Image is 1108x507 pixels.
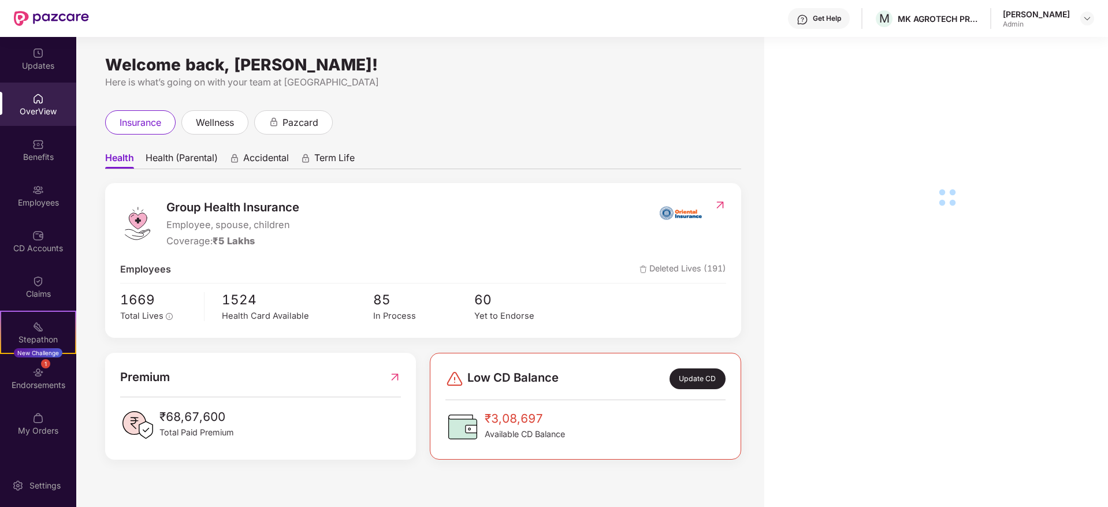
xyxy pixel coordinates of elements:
span: wellness [196,115,234,130]
span: Available CD Balance [485,428,565,441]
img: svg+xml;base64,PHN2ZyBpZD0iRW1wbG95ZWVzIiB4bWxucz0iaHR0cDovL3d3dy53My5vcmcvMjAwMC9zdmciIHdpZHRoPS... [32,184,44,196]
span: Premium [120,368,170,386]
div: Yet to Endorse [474,310,575,323]
div: [PERSON_NAME] [1003,9,1070,20]
img: svg+xml;base64,PHN2ZyBpZD0iVXBkYXRlZCIgeG1sbnM9Imh0dHA6Ly93d3cudzMub3JnLzIwMDAvc3ZnIiB3aWR0aD0iMj... [32,47,44,59]
div: Settings [26,480,64,491]
div: New Challenge [14,348,62,357]
img: svg+xml;base64,PHN2ZyBpZD0iU2V0dGluZy0yMHgyMCIgeG1sbnM9Imh0dHA6Ly93d3cudzMub3JnLzIwMDAvc3ZnIiB3aW... [12,480,24,491]
span: insurance [120,115,161,130]
div: Here is what’s going on with your team at [GEOGRAPHIC_DATA] [105,75,741,90]
div: MK AGROTECH PRIVATE LIMITED [898,13,979,24]
div: Get Help [813,14,841,23]
div: animation [229,153,240,163]
img: svg+xml;base64,PHN2ZyBpZD0iTXlfT3JkZXJzIiBkYXRhLW5hbWU9Ik15IE9yZGVycyIgeG1sbnM9Imh0dHA6Ly93d3cudz... [32,412,44,424]
span: Low CD Balance [467,368,559,389]
img: RedirectIcon [714,199,726,211]
div: animation [300,153,311,163]
img: svg+xml;base64,PHN2ZyBpZD0iRHJvcGRvd24tMzJ4MzIiIHhtbG5zPSJodHRwOi8vd3d3LnczLm9yZy8yMDAwL3N2ZyIgd2... [1083,14,1092,23]
img: insurerIcon [659,198,702,227]
div: Health Card Available [222,310,373,323]
span: Total Paid Premium [159,426,234,439]
span: 85 [373,289,474,310]
img: svg+xml;base64,PHN2ZyBpZD0iSG9tZSIgeG1sbnM9Imh0dHA6Ly93d3cudzMub3JnLzIwMDAvc3ZnIiB3aWR0aD0iMjAiIG... [32,93,44,105]
img: svg+xml;base64,PHN2ZyBpZD0iQmVuZWZpdHMiIHhtbG5zPSJodHRwOi8vd3d3LnczLm9yZy8yMDAwL3N2ZyIgd2lkdGg9Ij... [32,139,44,150]
span: Employees [120,262,171,277]
img: svg+xml;base64,PHN2ZyBpZD0iQ2xhaW0iIHhtbG5zPSJodHRwOi8vd3d3LnczLm9yZy8yMDAwL3N2ZyIgd2lkdGg9IjIwIi... [32,275,44,287]
div: In Process [373,310,474,323]
div: Coverage: [166,234,299,249]
span: Term Life [314,152,355,169]
span: pazcard [282,115,318,130]
span: Deleted Lives (191) [639,262,726,277]
img: logo [120,206,155,241]
span: Health [105,152,134,169]
img: svg+xml;base64,PHN2ZyBpZD0iRW5kb3JzZW1lbnRzIiB4bWxucz0iaHR0cDovL3d3dy53My5vcmcvMjAwMC9zdmciIHdpZH... [32,367,44,378]
img: PaidPremiumIcon [120,408,155,442]
img: svg+xml;base64,PHN2ZyBpZD0iQ0RfQWNjb3VudHMiIGRhdGEtbmFtZT0iQ0QgQWNjb3VudHMiIHhtbG5zPSJodHRwOi8vd3... [32,230,44,241]
span: info-circle [166,313,173,320]
span: ₹3,08,697 [485,409,565,428]
img: svg+xml;base64,PHN2ZyBpZD0iSGVscC0zMngzMiIgeG1sbnM9Imh0dHA6Ly93d3cudzMub3JnLzIwMDAvc3ZnIiB3aWR0aD... [797,14,808,25]
div: 1 [41,359,50,368]
span: Total Lives [120,311,163,321]
div: animation [269,117,279,127]
span: Group Health Insurance [166,198,299,217]
div: Welcome back, [PERSON_NAME]! [105,60,741,69]
div: Update CD [670,368,726,389]
span: 60 [474,289,575,310]
span: Employee, spouse, children [166,218,299,233]
span: 1524 [222,289,373,310]
span: 1669 [120,289,196,310]
img: svg+xml;base64,PHN2ZyB4bWxucz0iaHR0cDovL3d3dy53My5vcmcvMjAwMC9zdmciIHdpZHRoPSIyMSIgaGVpZ2h0PSIyMC... [32,321,44,333]
span: Accidental [243,152,289,169]
img: New Pazcare Logo [14,11,89,26]
span: ₹68,67,600 [159,408,234,426]
div: Stepathon [1,334,75,345]
img: RedirectIcon [389,368,401,386]
img: deleteIcon [639,266,647,273]
img: CDBalanceIcon [445,409,480,444]
img: svg+xml;base64,PHN2ZyBpZD0iRGFuZ2VyLTMyeDMyIiB4bWxucz0iaHR0cDovL3d3dy53My5vcmcvMjAwMC9zdmciIHdpZH... [445,370,464,388]
span: ₹5 Lakhs [213,235,255,247]
div: Admin [1003,20,1070,29]
span: M [879,12,890,25]
span: Health (Parental) [146,152,218,169]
